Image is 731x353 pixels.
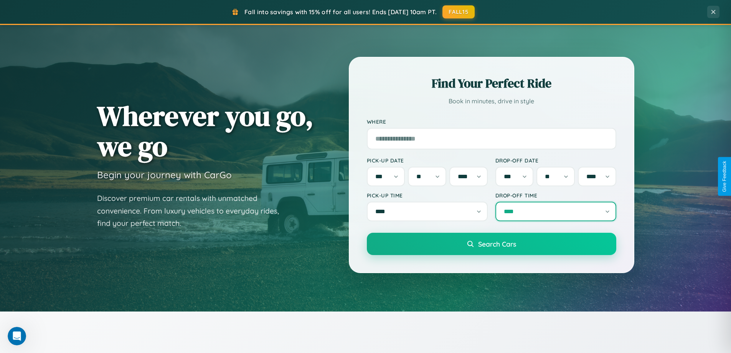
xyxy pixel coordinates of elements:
[97,169,232,181] h3: Begin your journey with CarGo
[367,192,488,199] label: Pick-up Time
[367,75,616,92] h2: Find Your Perfect Ride
[722,161,727,192] div: Give Feedback
[8,327,26,345] iframe: Intercom live chat
[367,233,616,255] button: Search Cars
[495,157,616,164] label: Drop-off Date
[478,240,516,248] span: Search Cars
[367,157,488,164] label: Pick-up Date
[97,101,314,161] h1: Wherever you go, we go
[244,8,437,16] span: Fall into savings with 15% off for all users! Ends [DATE] 10am PT.
[367,96,616,107] p: Book in minutes, drive in style
[442,5,475,18] button: FALL15
[367,118,616,125] label: Where
[495,192,616,199] label: Drop-off Time
[97,192,289,230] p: Discover premium car rentals with unmatched convenience. From luxury vehicles to everyday rides, ...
